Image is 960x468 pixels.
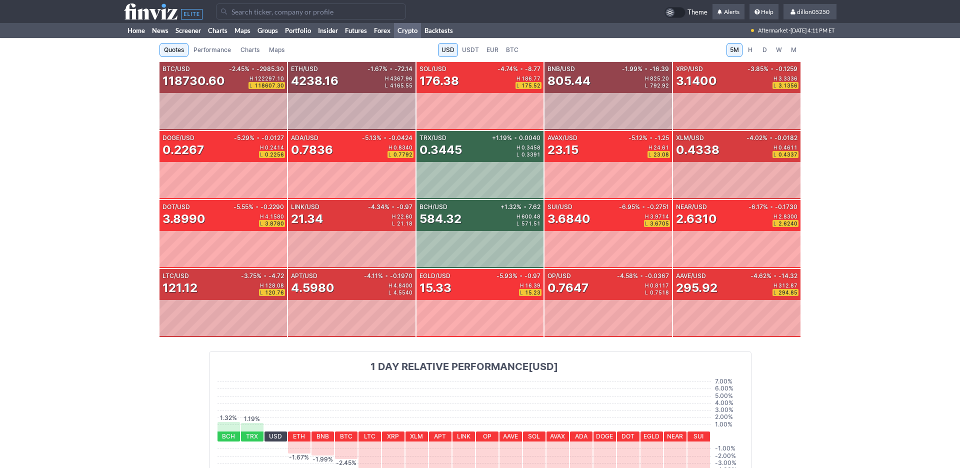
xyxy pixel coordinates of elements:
div: SOL/USD [419,66,496,72]
div: AAVE [499,431,522,441]
a: Groups [254,23,281,38]
a: XRP/USD-3.85%•-0.12593.1400H3.3336L3.1356 [673,62,800,130]
a: AVAX/USD-5.12%•-1.2523.15H24.61L23.08 [544,131,672,199]
div: OP/USD [547,273,615,279]
div: AVAX [546,431,569,441]
div: 3.1400 [676,73,717,89]
div: XRP [382,431,404,441]
div: TRX [241,431,263,441]
span: 0.3458 [521,145,540,150]
span: L [516,152,521,157]
span: Theme [687,7,707,18]
span: L [388,152,393,157]
span: 186.77 [521,76,540,81]
span: 0.7518 [650,290,669,295]
span: 21.18 [397,221,412,226]
span: 4.8400 [393,283,412,288]
div: -1.99% -16.39 [620,66,669,72]
div: 3.8990 [162,211,205,227]
a: APT/USD-4.11%•-0.19704.5980H4.8400L4.5540 [288,269,415,337]
a: Home [124,23,148,38]
span: W [775,45,782,55]
span: L [645,290,650,295]
span: H [260,214,265,219]
span: L [260,290,265,295]
span: 0.8340 [393,145,412,150]
div: - 2.00 % [715,451,743,461]
div: LINK/USD [291,204,366,210]
span: 3.3336 [778,76,797,81]
span: 4165.55 [390,83,412,88]
span: • [770,204,773,210]
a: 5M [726,43,742,57]
div: +1.19% 0.0040 [490,135,540,141]
div: OP [476,431,498,441]
span: H [516,145,521,150]
div: 4.00 % [715,398,743,408]
span: 0.8117 [650,283,669,288]
a: USDT [458,43,482,57]
span: • [255,204,258,210]
a: DOT/USD-5.55%•-0.22903.8990H4.1580L3.8780 [159,200,287,268]
span: L [520,290,525,295]
div: -4.74% -8.77 [495,66,540,72]
span: 16.39 [525,283,540,288]
a: OP/USD-4.58%•-0.03670.7647H0.8117L0.7518 [544,269,672,337]
div: LTC/USD [162,273,239,279]
span: 4.1580 [265,214,284,219]
span: H [516,76,521,81]
div: 5.00 % [715,391,743,401]
span: • [385,273,388,279]
a: LINK/USD-4.34%•-0.9721.34H22.60L21.18 [288,200,415,268]
span: H [645,214,650,219]
span: dillon05250 [797,8,829,15]
span: 0.4337 [778,152,797,157]
span: 825.20 [650,76,669,81]
div: 3.00 % [715,405,743,415]
div: - 1.00 % [715,443,743,453]
span: H [645,283,650,288]
span: • [640,273,643,279]
div: DOGE [593,431,616,441]
span: H [388,283,393,288]
span: 128.08 [265,283,284,288]
span: H [773,214,778,219]
span: USDT [462,45,479,55]
div: 2.6310 [676,211,717,227]
a: XLM/USD-4.02%•-0.01820.4338H0.4611L0.4337 [673,131,800,199]
div: 0.7836 [291,142,333,158]
a: M [786,43,800,57]
span: 2.8300 [778,214,797,219]
div: 0.4338 [676,142,719,158]
a: Charts [236,43,264,57]
a: DOGE/USD-5.29%•-0.01270.2267H0.2414L0.2256 [159,131,287,199]
div: ADA/USD [291,135,360,141]
span: H [746,45,753,55]
a: ADA/USD-5.13%•-0.04240.7836H0.8340L0.7792 [288,131,415,199]
span: • [520,66,523,72]
div: -5.93% -0.97 [494,273,540,279]
span: • [649,135,652,141]
span: 23.08 [653,152,669,157]
div: 121.12 [162,280,197,296]
div: 584.32 [419,211,461,227]
span: H [645,76,650,81]
span: L [392,221,397,226]
span: BTC [506,45,518,55]
div: -4.02% -0.0182 [744,135,797,141]
a: SUI/USD-6.95%•-0.27513.6840H3.9714L3.6705 [544,200,672,268]
span: L [260,221,265,226]
a: Maps [264,43,289,57]
span: USD [441,45,454,55]
span: H [773,76,778,81]
span: • [773,273,776,279]
a: Crypto [394,23,421,38]
span: L [516,221,521,226]
a: Alerts [712,4,744,20]
div: BTC [335,431,357,441]
div: 7.00 % [715,376,743,386]
span: • [514,135,517,141]
span: • [642,204,645,210]
a: Charts [204,23,231,38]
a: Backtests [421,23,456,38]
